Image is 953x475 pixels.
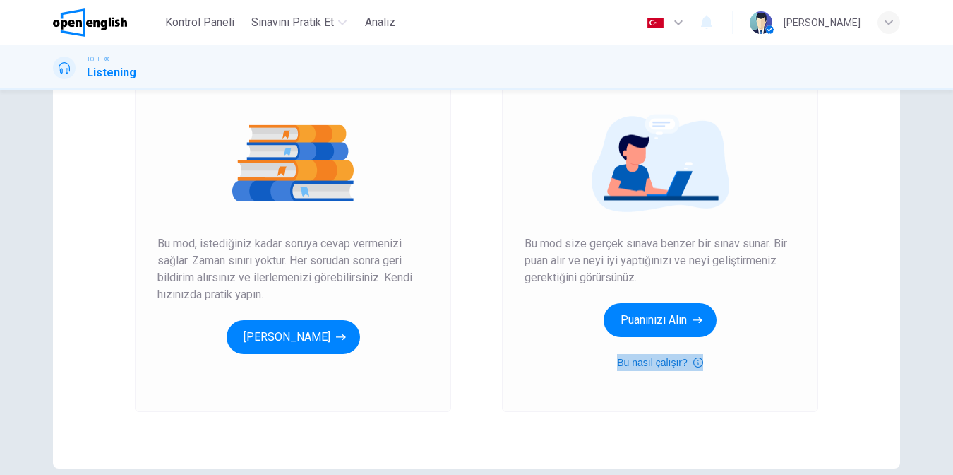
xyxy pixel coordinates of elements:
span: Analiz [365,14,395,31]
button: Bu nasıl çalışır? [617,354,703,371]
button: Analiz [358,10,403,35]
button: Puanınızı Alın [604,303,717,337]
img: OpenEnglish logo [53,8,127,37]
span: Bu mod size gerçek sınava benzer bir sınav sunar. Bir puan alır ve neyi iyi yaptığınızı ve neyi g... [525,235,796,286]
div: [PERSON_NAME] [784,14,861,31]
img: Profile picture [750,11,772,34]
a: OpenEnglish logo [53,8,160,37]
span: Bu mod, istediğiniz kadar soruya cevap vermenizi sağlar. Zaman sınırı yoktur. Her sorudan sonra g... [157,235,428,303]
span: TOEFL® [87,54,109,64]
button: Kontrol Paneli [160,10,240,35]
span: Kontrol Paneli [165,14,234,31]
button: [PERSON_NAME] [227,320,360,354]
img: tr [647,18,664,28]
h1: Listening [87,64,136,81]
span: Sınavını Pratik Et [251,14,334,31]
button: Sınavını Pratik Et [246,10,352,35]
